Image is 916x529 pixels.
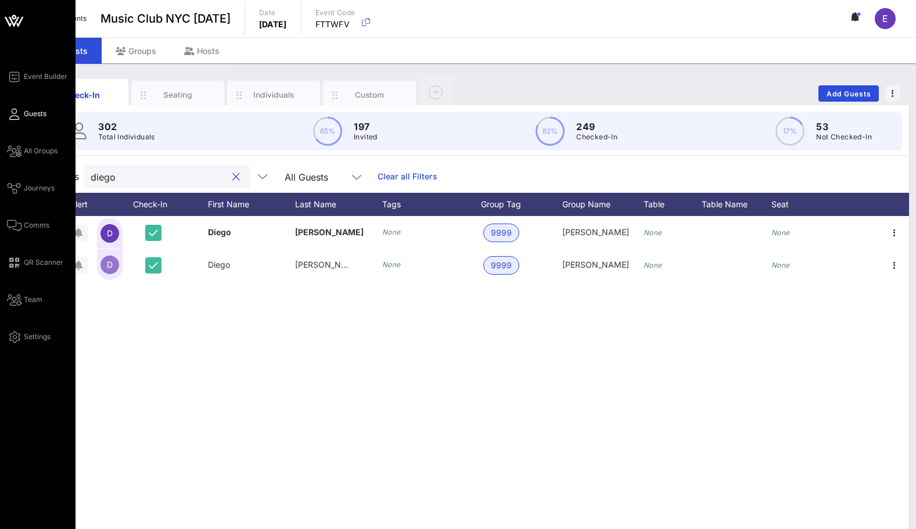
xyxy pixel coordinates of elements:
[7,293,42,307] a: Team
[24,257,63,268] span: QR Scanner
[24,220,49,231] span: Comms
[576,131,617,143] p: Checked-In
[644,261,662,269] i: None
[7,144,58,158] a: All Groups
[7,218,49,232] a: Comms
[491,224,512,242] span: 9999
[170,38,234,64] div: Hosts
[562,193,644,216] div: Group Name
[208,193,295,216] div: First Name
[107,228,113,238] span: D
[816,131,872,143] p: Not Checked-In
[259,19,287,30] p: [DATE]
[771,193,829,216] div: Seat
[285,172,328,182] div: All Guests
[98,120,155,134] p: 302
[354,131,378,143] p: Invited
[644,193,702,216] div: Table
[826,89,872,98] span: Add Guests
[127,193,185,216] div: Check-In
[481,193,562,216] div: Group Tag
[7,70,67,84] a: Event Builder
[208,227,231,237] span: Diego
[882,13,888,24] span: E
[102,38,170,64] div: Groups
[24,109,46,119] span: Guests
[315,19,355,30] p: FTTWFV
[259,7,287,19] p: Date
[208,260,230,269] span: Diego
[315,7,355,19] p: Event Code
[56,89,108,101] div: Check-In
[378,170,437,183] a: Clear all Filters
[295,227,364,237] span: [PERSON_NAME]
[7,330,51,344] a: Settings
[100,10,231,27] span: Music Club NYC [DATE]
[382,260,401,269] i: None
[24,183,55,193] span: Journeys
[24,146,58,156] span: All Groups
[7,181,55,195] a: Journeys
[7,255,63,269] a: QR Scanner
[7,107,46,121] a: Guests
[24,71,67,82] span: Event Builder
[816,120,872,134] p: 53
[382,193,481,216] div: Tags
[295,193,382,216] div: Last Name
[278,165,371,188] div: All Guests
[295,260,362,269] span: [PERSON_NAME]
[107,260,113,269] span: D
[562,227,629,237] span: [PERSON_NAME]
[771,228,790,237] i: None
[232,171,240,183] button: clear icon
[702,193,771,216] div: Table Name
[344,89,396,100] div: Custom
[576,120,617,134] p: 249
[24,332,51,342] span: Settings
[818,85,879,102] button: Add Guests
[152,89,204,100] div: Seating
[644,228,662,237] i: None
[98,131,155,143] p: Total Individuals
[64,193,93,216] div: Alert
[491,257,512,274] span: 9999
[771,261,790,269] i: None
[354,120,378,134] p: 197
[24,294,42,305] span: Team
[875,8,896,29] div: E
[562,260,629,269] span: [PERSON_NAME]
[382,228,401,236] i: None
[248,89,300,100] div: Individuals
